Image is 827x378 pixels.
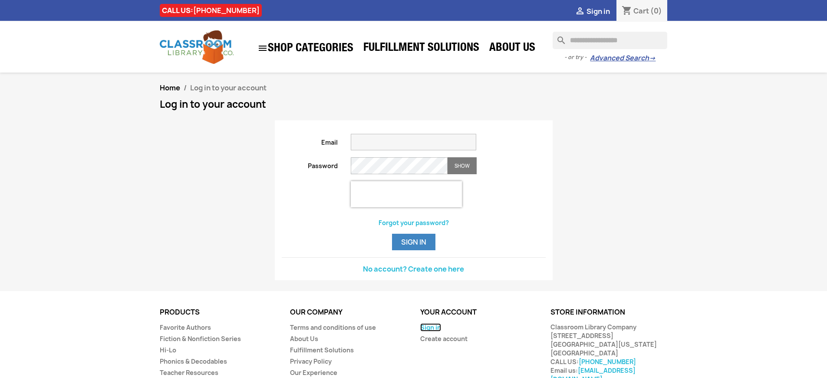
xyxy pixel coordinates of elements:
[257,43,268,53] i: 
[253,39,358,58] a: SHOP CATEGORIES
[553,32,667,49] input: Search
[586,7,610,16] span: Sign in
[290,335,318,343] a: About Us
[579,358,636,366] a: [PHONE_NUMBER]
[650,6,662,16] span: (0)
[290,346,354,354] a: Fulfillment Solutions
[160,346,176,354] a: Hi-Lo
[160,4,262,17] div: CALL US:
[275,157,345,170] label: Password
[351,181,462,207] iframe: reCAPTCHA
[160,368,218,377] a: Teacher Resources
[633,6,649,16] span: Cart
[420,335,468,343] a: Create account
[622,6,632,17] i: shopping_cart
[420,307,477,317] a: Your account
[351,157,448,174] input: Password input
[290,308,407,316] p: Our company
[193,6,260,15] a: [PHONE_NUMBER]
[290,357,332,365] a: Privacy Policy
[392,234,435,250] button: Sign in
[275,134,345,147] label: Email
[359,40,484,57] a: Fulfillment Solutions
[564,53,590,62] span: - or try -
[379,219,449,227] a: Forgot your password?
[485,40,540,57] a: About Us
[420,323,441,332] a: Sign in
[649,54,656,63] span: →
[160,99,668,109] h1: Log in to your account
[363,264,464,274] a: No account? Create one here
[290,323,376,332] a: Terms and conditions of use
[575,7,610,16] a:  Sign in
[160,357,227,365] a: Phonics & Decodables
[550,308,668,316] p: Store information
[590,54,656,63] a: Advanced Search→
[553,32,563,42] i: search
[448,157,477,174] button: Show
[160,30,234,64] img: Classroom Library Company
[160,83,180,93] a: Home
[290,368,337,377] a: Our Experience
[160,323,211,332] a: Favorite Authors
[190,83,267,93] span: Log in to your account
[575,7,585,17] i: 
[160,335,241,343] a: Fiction & Nonfiction Series
[160,308,277,316] p: Products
